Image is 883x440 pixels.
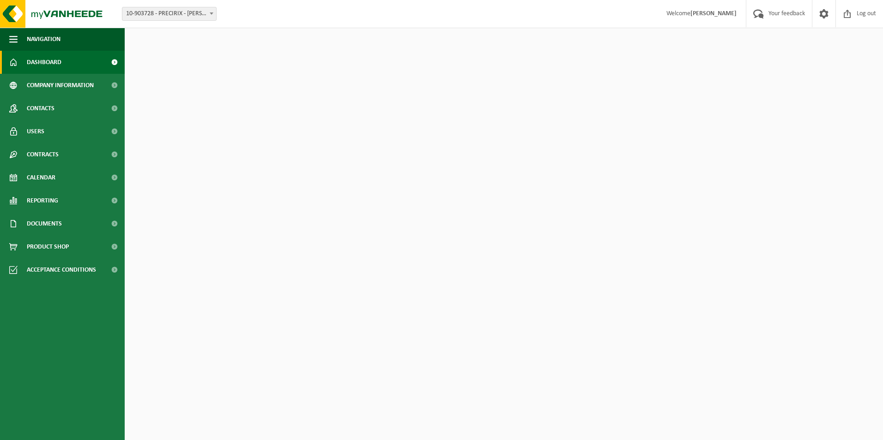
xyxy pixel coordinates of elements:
[27,212,62,235] span: Documents
[27,51,61,74] span: Dashboard
[122,7,216,20] span: 10-903728 - PRECIRIX - JETTE
[27,189,58,212] span: Reporting
[27,120,44,143] span: Users
[27,28,60,51] span: Navigation
[27,97,54,120] span: Contacts
[27,235,69,258] span: Product Shop
[27,143,59,166] span: Contracts
[27,258,96,281] span: Acceptance conditions
[27,166,55,189] span: Calendar
[27,74,94,97] span: Company information
[690,10,737,17] strong: [PERSON_NAME]
[122,7,217,21] span: 10-903728 - PRECIRIX - JETTE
